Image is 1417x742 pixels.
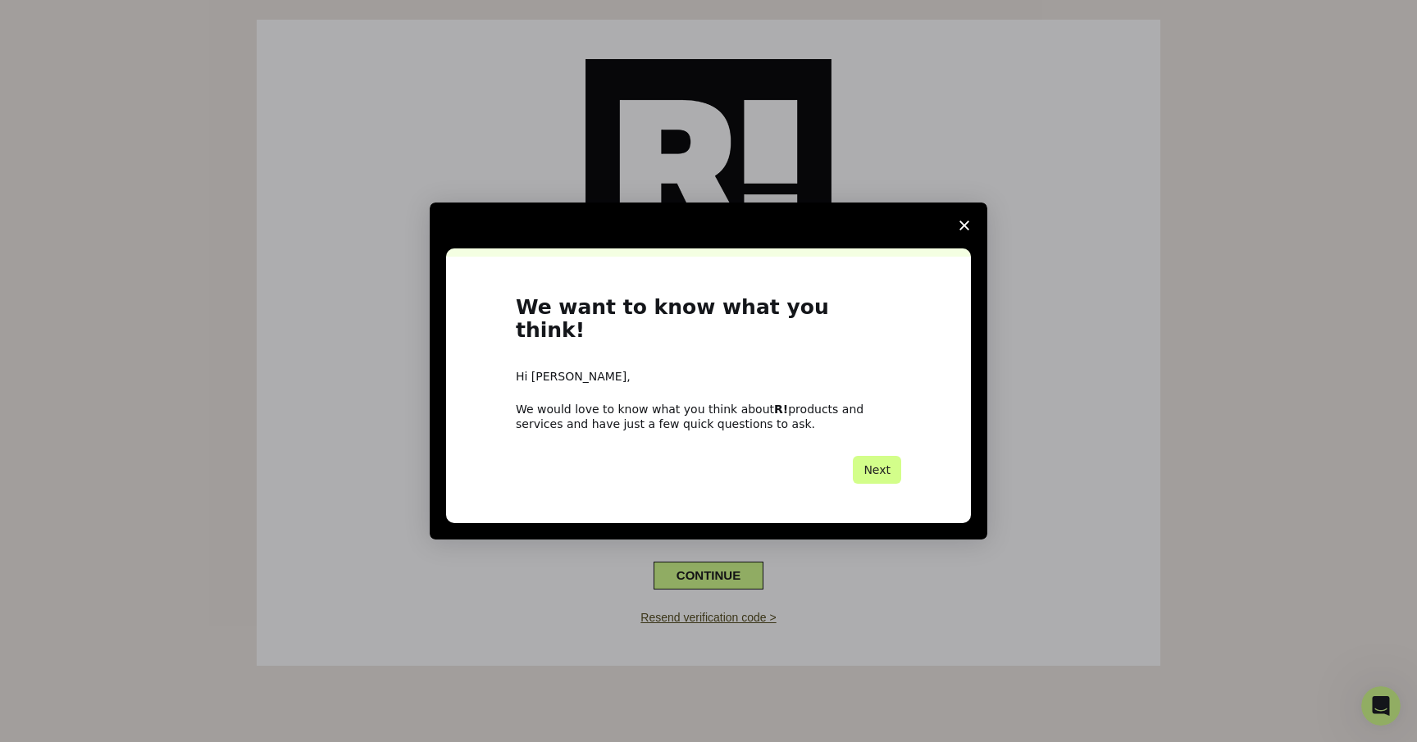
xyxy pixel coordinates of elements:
[774,403,788,416] b: R!
[516,402,901,431] div: We would love to know what you think about products and services and have just a few quick questi...
[516,296,901,353] h1: We want to know what you think!
[516,369,901,385] div: Hi [PERSON_NAME],
[941,203,987,248] span: Close survey
[853,456,901,484] button: Next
